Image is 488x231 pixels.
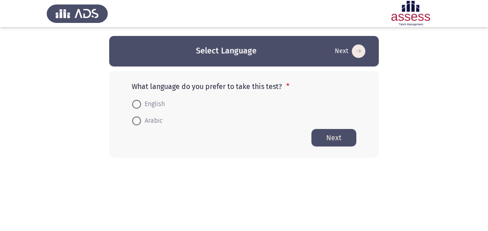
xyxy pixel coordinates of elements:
[141,99,165,110] span: English
[380,1,441,26] img: Assessment logo of ASSESS Employability - EBI
[132,82,356,91] p: What language do you prefer to take this test?
[141,115,163,126] span: Arabic
[47,1,108,26] img: Assess Talent Management logo
[196,45,257,57] h3: Select Language
[332,44,368,58] button: Start assessment
[311,129,356,147] button: Start assessment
